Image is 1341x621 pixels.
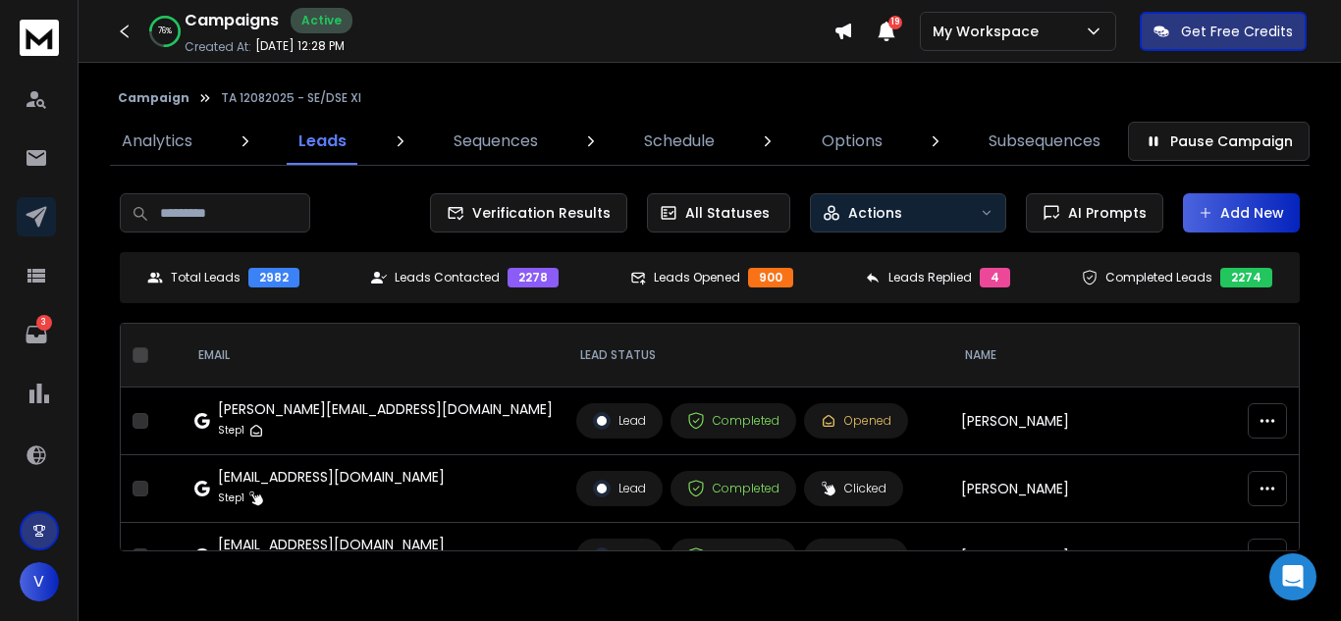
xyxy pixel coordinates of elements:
[298,129,347,153] p: Leads
[1060,203,1147,223] span: AI Prompts
[20,562,59,601] button: V
[442,118,550,165] a: Sequences
[218,489,244,508] p: Step 1
[218,421,244,440] p: Step 1
[255,38,345,54] p: [DATE] 12:28 PM
[464,203,611,223] span: Verification Results
[158,26,172,37] p: 76 %
[685,203,770,223] p: All Statuses
[183,324,564,388] th: EMAIL
[687,547,779,565] div: Completed
[888,270,972,285] p: Leads Replied
[1220,268,1272,287] div: 2274
[20,20,59,56] img: logo
[593,480,646,497] div: Lead
[949,523,1236,591] td: [PERSON_NAME]
[185,9,279,32] h1: Campaigns
[1105,270,1212,285] p: Completed Leads
[654,270,740,285] p: Leads Opened
[888,16,902,29] span: 19
[810,118,894,165] a: Options
[36,315,52,331] p: 3
[848,203,902,223] p: Actions
[748,268,793,287] div: 900
[593,547,646,565] div: Lead
[989,129,1100,153] p: Subsequences
[644,129,715,153] p: Schedule
[1269,553,1316,600] div: Open Intercom Messenger
[1183,193,1300,233] button: Add New
[949,455,1236,523] td: [PERSON_NAME]
[118,90,189,106] button: Campaign
[248,268,299,287] div: 2982
[687,480,779,497] div: Completed
[17,315,56,354] a: 3
[977,118,1112,165] a: Subsequences
[287,118,358,165] a: Leads
[564,324,949,388] th: LEAD STATUS
[821,481,886,496] div: Clicked
[430,193,627,233] button: Verification Results
[1026,193,1163,233] button: AI Prompts
[933,22,1046,41] p: My Workspace
[218,399,553,419] div: [PERSON_NAME][EMAIL_ADDRESS][DOMAIN_NAME]
[185,39,251,55] p: Created At:
[110,118,204,165] a: Analytics
[980,268,1010,287] div: 4
[821,413,891,429] div: Opened
[218,467,445,487] div: [EMAIL_ADDRESS][DOMAIN_NAME]
[221,90,361,106] p: TA 12082025 - SE/DSE XI
[454,129,538,153] p: Sequences
[822,129,883,153] p: Options
[171,270,241,285] p: Total Leads
[1128,122,1310,161] button: Pause Campaign
[1140,12,1307,51] button: Get Free Credits
[508,268,559,287] div: 2278
[395,270,500,285] p: Leads Contacted
[632,118,726,165] a: Schedule
[949,388,1236,455] td: [PERSON_NAME]
[1181,22,1293,41] p: Get Free Credits
[821,548,891,564] div: Opened
[593,412,646,430] div: Lead
[122,129,192,153] p: Analytics
[949,324,1236,388] th: NAME
[687,412,779,430] div: Completed
[218,535,445,554] div: [EMAIL_ADDRESS][DOMAIN_NAME]
[291,8,352,33] div: Active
